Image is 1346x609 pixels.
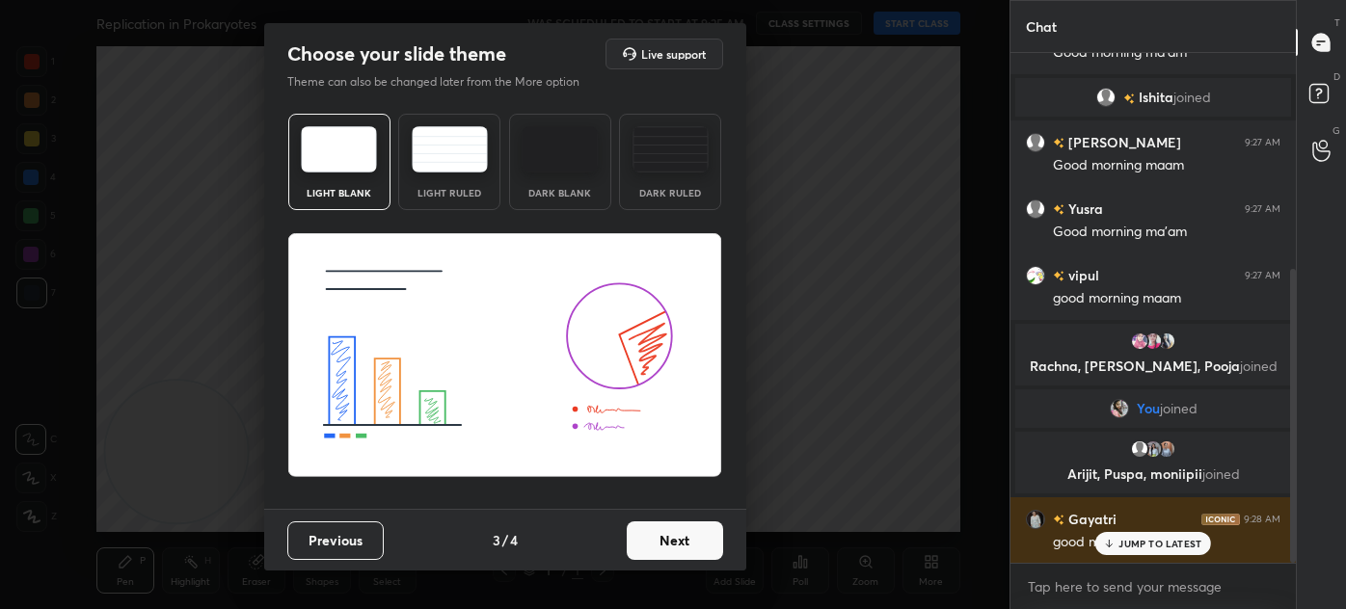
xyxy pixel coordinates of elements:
span: You [1137,401,1160,416]
span: joined [1173,90,1211,105]
img: default.png [1130,439,1149,459]
img: darkRuledTheme.de295e13.svg [633,126,709,172]
span: joined [1160,401,1198,416]
img: no-rating-badge.077c3623.svg [1053,271,1064,281]
h6: Gayatri [1064,509,1117,529]
img: 0959a27de99d463293da0c3b7e46b437.jpg [1144,331,1163,351]
img: default.png [1026,199,1045,219]
div: Good morning maam [1053,156,1280,175]
img: lightThemeBanner.fbc32fad.svg [287,233,722,478]
img: lightTheme.e5ed3b09.svg [301,126,377,172]
p: D [1333,69,1340,84]
img: no-rating-badge.077c3623.svg [1053,138,1064,148]
div: Good morning ma'am [1053,223,1280,242]
img: no-rating-badge.077c3623.svg [1053,515,1064,525]
p: Rachna, [PERSON_NAME], Pooja [1027,358,1279,374]
h6: vipul [1064,265,1099,285]
button: Next [627,521,723,560]
img: default.png [1096,88,1116,107]
img: d27488215f1b4d5fb42b818338f14208.jpg [1110,399,1129,418]
img: 013e414568c04185aa2647aea27b2f25.jpg [1157,439,1176,459]
span: joined [1240,357,1278,375]
img: default.png [1026,133,1045,152]
img: a4a1e871171e43cda2f1dc63fd723cef.jpg [1144,439,1163,459]
img: lightRuledTheme.5fabf969.svg [412,126,488,172]
img: no-rating-badge.077c3623.svg [1053,204,1064,215]
div: good morning mam [1053,533,1280,552]
img: darkTheme.f0cc69e5.svg [522,126,598,172]
h4: 3 [493,530,500,550]
div: Dark Ruled [632,188,709,198]
p: JUMP TO LATEST [1118,538,1201,549]
div: 9:28 AM [1244,514,1280,525]
p: Arijit, Puspa, moniipii [1027,466,1279,482]
div: 9:27 AM [1245,203,1280,215]
img: 0588dbee2e774b27ba36142efd43ebe8.jpg [1026,266,1045,285]
p: Chat [1010,1,1072,52]
h5: Live support [641,48,706,60]
div: good morning maam [1053,289,1280,308]
img: 892c9117814149f8879dfc3f7fe182d4.jpg [1130,331,1149,351]
div: Good morning ma'am [1053,43,1280,63]
h4: / [502,530,508,550]
div: 9:27 AM [1245,270,1280,281]
img: 1dda82f30b45410ab9743b45f1a9c9d0.jpg [1026,510,1045,529]
button: Previous [287,521,384,560]
p: T [1334,15,1340,30]
p: Theme can also be changed later from the More option [287,73,600,91]
span: Ishita [1139,90,1173,105]
h4: 4 [510,530,518,550]
img: no-rating-badge.077c3623.svg [1123,93,1135,104]
div: Light Blank [301,188,378,198]
h6: [PERSON_NAME] [1064,132,1181,152]
h2: Choose your slide theme [287,41,506,66]
h6: Yusra [1064,199,1103,219]
img: iconic-dark.1390631f.png [1201,514,1240,525]
p: G [1333,123,1340,138]
img: b126cd0e1b924a4b9ab81538c5797315.jpg [1157,331,1176,351]
div: Dark Blank [522,188,599,198]
span: joined [1202,464,1240,483]
div: Light Ruled [411,188,488,198]
div: 9:27 AM [1245,137,1280,148]
div: grid [1010,53,1296,563]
